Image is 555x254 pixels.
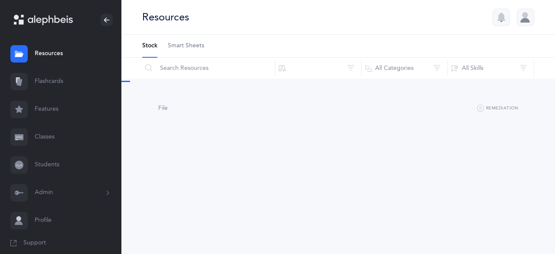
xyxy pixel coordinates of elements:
input: Search Resources [142,58,275,79]
button: All Categories [361,58,448,79]
button: All Skills [447,58,534,79]
button: Remediation [477,103,518,114]
span: File [158,105,168,112]
span: Support [23,239,46,247]
div: Resources [142,10,189,24]
span: Smart Sheets [168,42,204,50]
